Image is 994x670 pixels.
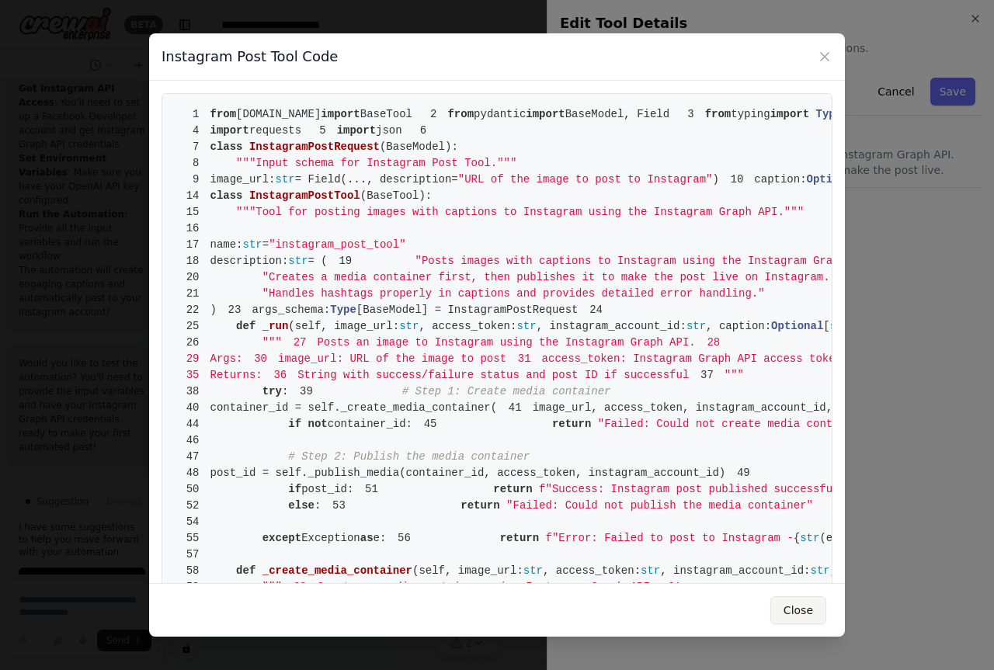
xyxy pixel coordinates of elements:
[262,287,765,300] span: "Handles hashtags properly in captions and provides detailed error handling."
[353,481,389,498] span: 51
[262,271,843,283] span: "Creates a media container first, then publishes it to make the post live on Instagram. "
[474,108,526,120] span: pydantic
[243,352,507,365] span: image_url: URL of the image to post
[500,532,539,544] span: return
[328,253,363,269] span: 19
[506,499,813,512] span: "Failed: Could not publish the media container"
[262,532,301,544] span: except
[493,483,532,495] span: return
[412,416,448,432] span: 45
[175,481,210,498] span: 50
[175,286,210,302] span: 21
[598,418,872,430] span: "Failed: Could not create media container"
[356,304,579,316] span: [BaseModel] = InstagramPostRequest
[210,238,243,251] span: name:
[771,320,823,332] span: Optional
[321,108,360,120] span: import
[288,450,530,463] span: # Step 2: Publish the media container
[523,564,543,577] span: str
[262,367,298,384] span: 36
[546,532,794,544] span: f"Error: Failed to post to Instagram -
[175,155,210,172] span: 8
[262,564,412,577] span: _create_media_container
[262,385,282,397] span: try
[565,108,669,120] span: BaseModel, Field
[308,255,328,267] span: = (
[175,237,210,253] span: 17
[458,173,713,186] span: "URL of the image to post to Instagram"
[360,108,412,120] span: BaseTool
[579,302,614,318] span: 24
[419,320,516,332] span: , access_token:
[412,106,448,123] span: 2
[175,172,210,188] span: 9
[800,532,819,544] span: str
[175,369,262,381] span: Returns:
[175,416,210,432] span: 44
[269,238,405,251] span: "instagram_post_tool"
[447,108,474,120] span: from
[419,189,432,202] span: ):
[175,514,210,530] span: 54
[669,106,705,123] span: 3
[175,318,210,335] span: 25
[754,173,806,186] span: caption:
[830,564,895,577] span: , caption:
[445,141,458,153] span: ):
[210,124,249,137] span: import
[367,189,419,202] span: BaseTool
[461,499,499,512] span: return
[175,401,497,414] span: container_id = self._create_media_container(
[295,320,399,332] span: self, image_url:
[689,367,725,384] span: 37
[175,188,210,204] span: 14
[497,401,885,414] span: image_url, access_token, instagram_account_id, caption
[712,173,718,186] span: )
[282,385,288,397] span: :
[175,367,210,384] span: 35
[252,304,330,316] span: args_schema:
[175,253,210,269] span: 18
[175,123,210,139] span: 4
[295,173,458,186] span: = Field(..., description=
[819,532,846,544] span: (e)}
[210,173,276,186] span: image_url:
[175,106,210,123] span: 1
[705,108,732,120] span: from
[276,173,295,186] span: str
[725,465,761,481] span: 49
[243,238,262,251] span: str
[399,320,419,332] span: str
[175,220,210,237] span: 16
[236,320,255,332] span: def
[415,255,891,267] span: "Posts images with captions to Instagram using the Instagram Graph API. "
[288,483,301,495] span: if
[175,352,243,365] span: Args:
[262,369,690,381] span: String with success/failure status and post ID if successful
[321,498,356,514] span: 53
[288,499,315,512] span: else
[262,581,282,593] span: """
[175,302,210,318] span: 22
[175,432,210,449] span: 46
[330,304,356,316] span: Type
[175,563,210,579] span: 58
[175,304,217,316] span: )
[210,141,243,153] span: class
[288,384,324,400] span: 39
[249,189,360,202] span: InstagramPostTool
[282,336,696,349] span: Posts an image to Instagram using the Instagram Graph API.
[641,564,660,577] span: str
[288,320,294,332] span: (
[175,449,210,465] span: 47
[288,418,301,430] span: if
[660,564,810,577] span: , instagram_account_id:
[402,123,438,139] span: 6
[506,352,842,365] span: access_token: Instagram Graph API access token
[282,579,318,595] span: 60
[696,335,732,351] span: 28
[175,351,210,367] span: 29
[175,335,210,351] span: 26
[249,141,380,153] span: InstagramPostRequest
[210,108,237,120] span: from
